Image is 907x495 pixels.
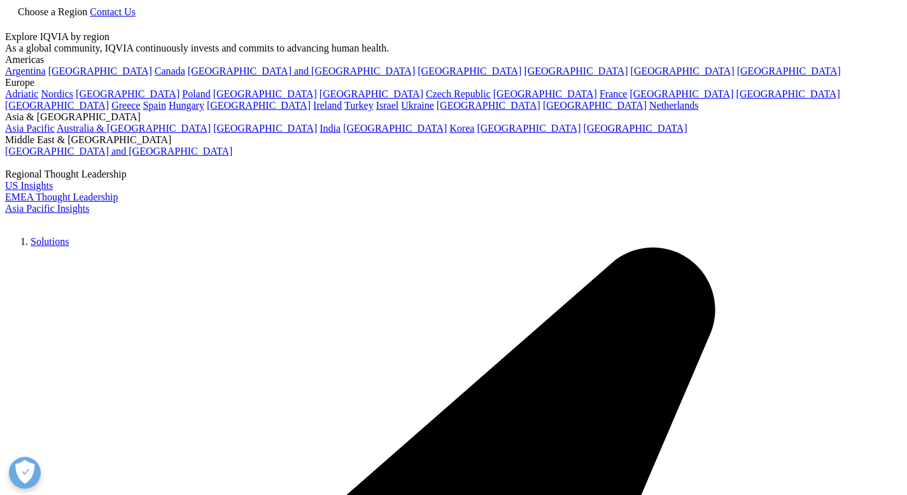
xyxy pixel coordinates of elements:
a: Canada [155,66,185,76]
div: As a global community, IQVIA continuously invests and commits to advancing human health. [5,43,902,54]
a: [GEOGRAPHIC_DATA] [584,123,687,134]
a: [GEOGRAPHIC_DATA] [543,100,647,111]
span: Choose a Region [18,6,87,17]
a: [GEOGRAPHIC_DATA] [76,88,179,99]
div: Explore IQVIA by region [5,31,902,43]
a: Hungary [169,100,204,111]
a: [GEOGRAPHIC_DATA] [5,100,109,111]
a: Asia Pacific Insights [5,203,89,214]
a: India [320,123,341,134]
a: Nordics [41,88,73,99]
a: [GEOGRAPHIC_DATA] [493,88,597,99]
a: [GEOGRAPHIC_DATA] [524,66,628,76]
a: Israel [376,100,399,111]
a: [GEOGRAPHIC_DATA] [631,66,735,76]
a: [GEOGRAPHIC_DATA] [437,100,540,111]
a: [GEOGRAPHIC_DATA] [48,66,152,76]
a: Australia & [GEOGRAPHIC_DATA] [57,123,211,134]
a: [GEOGRAPHIC_DATA] and [GEOGRAPHIC_DATA] [5,146,232,157]
a: Greece [111,100,140,111]
div: Americas [5,54,902,66]
a: [GEOGRAPHIC_DATA] [320,88,423,99]
a: Argentina [5,66,46,76]
button: Otwórz Preferencje [9,457,41,489]
a: Asia Pacific [5,123,55,134]
a: Turkey [344,100,374,111]
a: Contact Us [90,6,136,17]
div: Regional Thought Leadership [5,169,902,180]
a: [GEOGRAPHIC_DATA] [736,88,840,99]
a: [GEOGRAPHIC_DATA] [343,123,447,134]
a: Spain [143,100,165,111]
a: [GEOGRAPHIC_DATA] [213,123,317,134]
a: Ireland [313,100,342,111]
a: [GEOGRAPHIC_DATA] [477,123,580,134]
div: Middle East & [GEOGRAPHIC_DATA] [5,134,902,146]
a: France [600,88,628,99]
a: [GEOGRAPHIC_DATA] [737,66,841,76]
div: Asia & [GEOGRAPHIC_DATA] [5,111,902,123]
a: US Insights [5,180,53,191]
a: [GEOGRAPHIC_DATA] and [GEOGRAPHIC_DATA] [188,66,415,76]
a: Netherlands [649,100,698,111]
div: Europe [5,77,902,88]
a: [GEOGRAPHIC_DATA] [213,88,317,99]
a: Solutions [31,236,69,247]
a: Ukraine [401,100,434,111]
a: [GEOGRAPHIC_DATA] [418,66,521,76]
a: [GEOGRAPHIC_DATA] [629,88,733,99]
a: Adriatic [5,88,38,99]
a: Korea [449,123,474,134]
a: [GEOGRAPHIC_DATA] [207,100,311,111]
a: EMEA Thought Leadership [5,192,118,202]
a: Czech Republic [426,88,491,99]
a: Poland [182,88,210,99]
